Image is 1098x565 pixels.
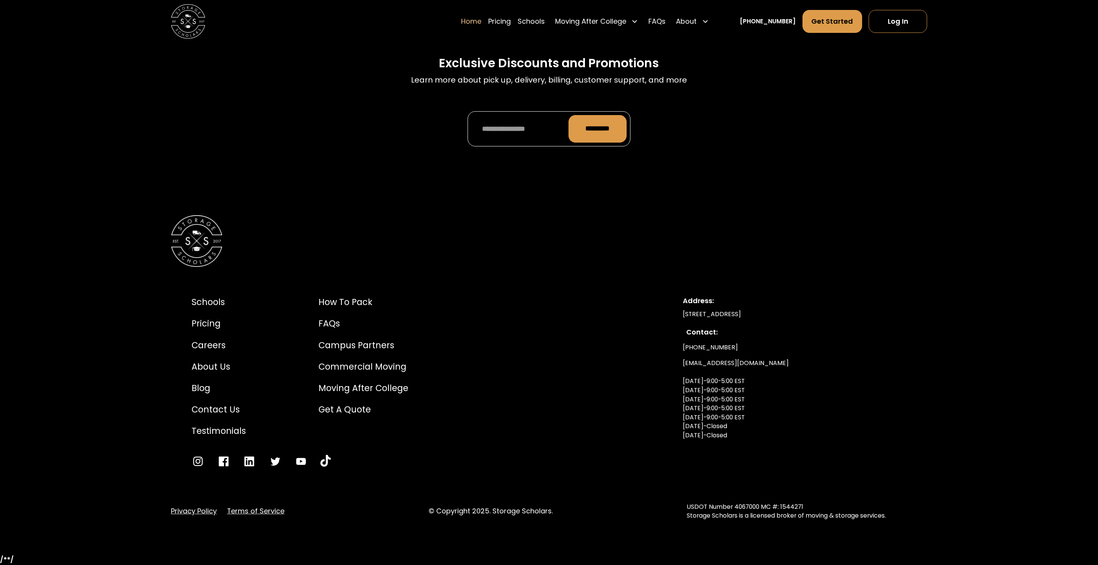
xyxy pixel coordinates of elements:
div: Address: [683,296,906,306]
div: Moving After College [552,10,642,34]
img: Storage Scholars main logo [171,4,205,39]
a: Schools [518,10,545,34]
a: Careers [192,339,246,352]
a: Home [461,10,481,34]
a: About Us [192,360,246,373]
div: Moving After College [555,16,626,27]
p: Learn more about pick up, delivery, billing, customer support, and more [411,74,687,86]
div: © Copyright 2025. Storage Scholars. [429,506,669,516]
a: Log In [869,10,927,33]
div: USDOT Number 4067000 MC #: 1544271 Storage Scholars is a licensed broker of moving & storage serv... [687,502,927,520]
div: About [676,16,697,27]
a: Blog [192,382,246,395]
a: Go to YouTube [320,455,331,468]
img: Storage Scholars Logomark. [171,215,223,267]
a: FAQs [648,10,666,34]
a: Go to LinkedIn [243,455,256,468]
a: Go to Instagram [192,455,205,468]
a: Moving After College [318,382,408,395]
a: [PHONE_NUMBER] [683,339,738,356]
a: FAQs [318,317,408,330]
a: Go to YouTube [294,455,307,468]
a: Testimonials [192,425,246,438]
a: Get a Quote [318,403,408,416]
a: Contact Us [192,403,246,416]
div: [STREET_ADDRESS] [683,310,906,319]
a: Pricing [488,10,511,34]
a: Terms of Service [227,506,284,516]
a: Campus Partners [318,339,408,352]
a: Commercial Moving [318,360,408,373]
a: Go to Facebook [217,455,230,468]
div: About [672,10,712,34]
h3: Exclusive Discounts and Promotions [439,55,659,71]
a: Get Started [802,10,862,33]
a: Schools [192,296,246,309]
a: [PHONE_NUMBER] [740,17,796,26]
a: Pricing [192,317,246,330]
a: How to Pack [318,296,408,309]
a: Go to Twitter [269,455,282,468]
a: [EMAIL_ADDRESS][DOMAIN_NAME][DATE]-9:00-5:00 EST[DATE]-9:00-5:00 EST[DATE]-9:00-5:00 EST[DATE]-9:... [683,355,789,461]
div: Contact: [686,327,903,338]
a: Privacy Policy [171,506,217,516]
form: Promo Form [468,111,631,146]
